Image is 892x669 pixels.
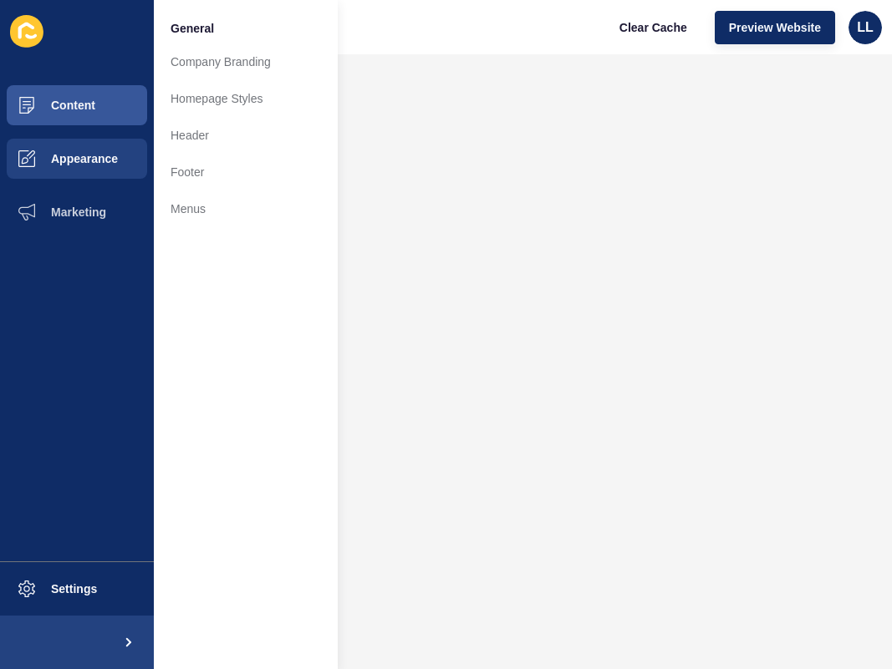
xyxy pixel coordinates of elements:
[154,154,338,190] a: Footer
[154,190,338,227] a: Menus
[154,43,338,80] a: Company Branding
[729,19,821,36] span: Preview Website
[171,20,214,37] span: General
[154,117,338,154] a: Header
[605,11,701,44] button: Clear Cache
[619,19,687,36] span: Clear Cache
[857,19,874,36] span: LL
[154,80,338,117] a: Homepage Styles
[715,11,835,44] button: Preview Website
